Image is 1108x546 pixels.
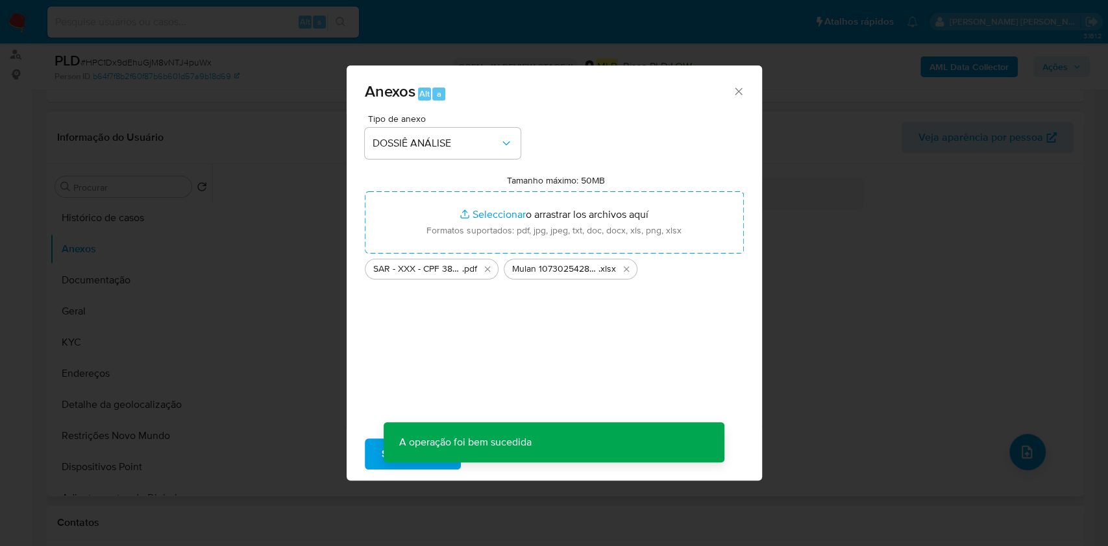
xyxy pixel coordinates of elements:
button: Cerrar [732,85,744,97]
span: Anexos [365,80,415,102]
span: Tipo de anexo [368,114,524,123]
span: .pdf [462,263,477,276]
label: Tamanho máximo: 50MB [507,174,605,186]
button: Eliminar SAR - XXX - CPF 38623063805 - GIOVANNA GANDOLFI TORRES.pdf [480,261,495,277]
span: a [437,88,441,100]
span: .xlsx [598,263,616,276]
span: Alt [419,88,430,100]
span: Mulan 1073025428_2025_09_29_13_51_23 [512,263,598,276]
p: A operação foi bem sucedida [384,422,547,462]
ul: Archivos seleccionados [365,254,744,279]
span: DOSSIÊ ANÁLISE [373,137,500,150]
button: Subir arquivo [365,438,461,469]
span: SAR - XXX - CPF 38623063805 - [PERSON_NAME] [373,263,462,276]
button: Eliminar Mulan 1073025428_2025_09_29_13_51_23.xlsx [619,261,634,277]
span: Cancelar [483,440,525,468]
span: Subir arquivo [382,440,444,468]
button: DOSSIÊ ANÁLISE [365,128,521,159]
